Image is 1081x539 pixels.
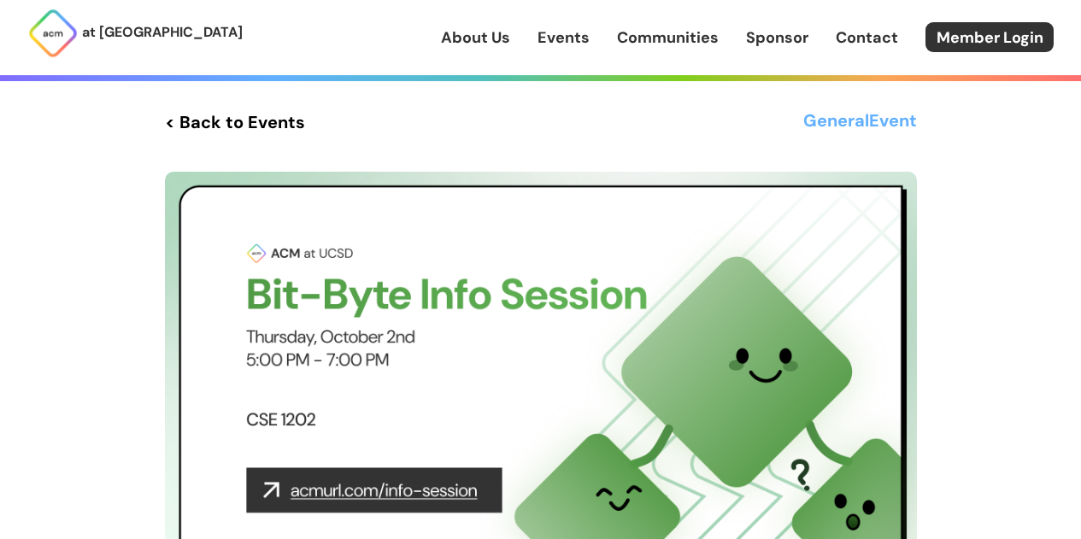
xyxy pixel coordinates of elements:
h3: General Event [803,107,917,138]
a: Member Login [925,22,1054,52]
a: Communities [617,26,719,49]
a: at [GEOGRAPHIC_DATA] [27,8,243,59]
p: at [GEOGRAPHIC_DATA] [82,21,243,44]
a: < Back to Events [165,107,305,138]
a: Sponsor [746,26,808,49]
img: ACM Logo [27,8,79,59]
a: Events [538,26,590,49]
a: Contact [836,26,898,49]
a: About Us [441,26,510,49]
